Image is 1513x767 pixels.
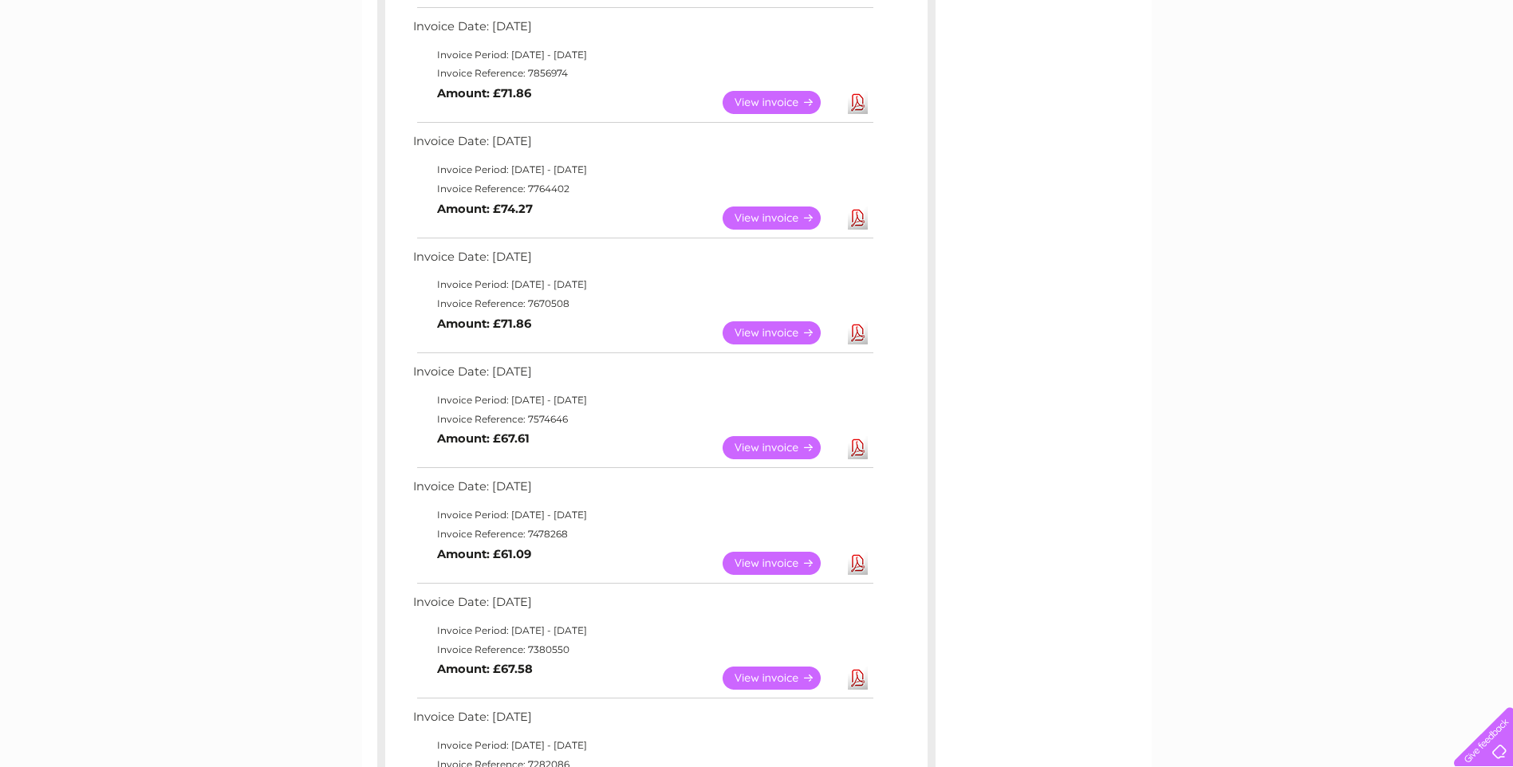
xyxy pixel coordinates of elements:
[1460,68,1498,80] a: Log out
[723,667,840,690] a: View
[1407,68,1446,80] a: Contact
[848,552,868,575] a: Download
[409,410,876,429] td: Invoice Reference: 7574646
[380,9,1134,77] div: Clear Business is a trading name of Verastar Limited (registered in [GEOGRAPHIC_DATA] No. 3667643...
[848,206,868,230] a: Download
[848,667,868,690] a: Download
[1317,68,1365,80] a: Telecoms
[848,91,868,114] a: Download
[53,41,134,90] img: logo.png
[1272,68,1307,80] a: Energy
[409,391,876,410] td: Invoice Period: [DATE] - [DATE]
[409,294,876,313] td: Invoice Reference: 7670508
[409,505,876,525] td: Invoice Period: [DATE] - [DATE]
[1232,68,1263,80] a: Water
[409,275,876,294] td: Invoice Period: [DATE] - [DATE]
[437,202,533,216] b: Amount: £74.27
[409,179,876,199] td: Invoice Reference: 7764402
[409,45,876,65] td: Invoice Period: [DATE] - [DATE]
[848,321,868,344] a: Download
[1374,68,1397,80] a: Blog
[437,431,530,446] b: Amount: £67.61
[723,91,840,114] a: View
[409,621,876,640] td: Invoice Period: [DATE] - [DATE]
[723,321,840,344] a: View
[437,662,533,676] b: Amount: £67.58
[409,525,876,544] td: Invoice Reference: 7478268
[409,361,876,391] td: Invoice Date: [DATE]
[409,706,876,736] td: Invoice Date: [DATE]
[409,640,876,659] td: Invoice Reference: 7380550
[437,547,531,561] b: Amount: £61.09
[409,592,876,621] td: Invoice Date: [DATE]
[723,436,840,459] a: View
[409,246,876,276] td: Invoice Date: [DATE]
[409,736,876,755] td: Invoice Period: [DATE] - [DATE]
[437,317,531,331] b: Amount: £71.86
[437,86,531,100] b: Amount: £71.86
[409,160,876,179] td: Invoice Period: [DATE] - [DATE]
[409,131,876,160] td: Invoice Date: [DATE]
[409,476,876,505] td: Invoice Date: [DATE]
[848,436,868,459] a: Download
[1212,8,1322,28] a: 0333 014 3131
[409,64,876,83] td: Invoice Reference: 7856974
[723,552,840,575] a: View
[409,16,876,45] td: Invoice Date: [DATE]
[723,206,840,230] a: View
